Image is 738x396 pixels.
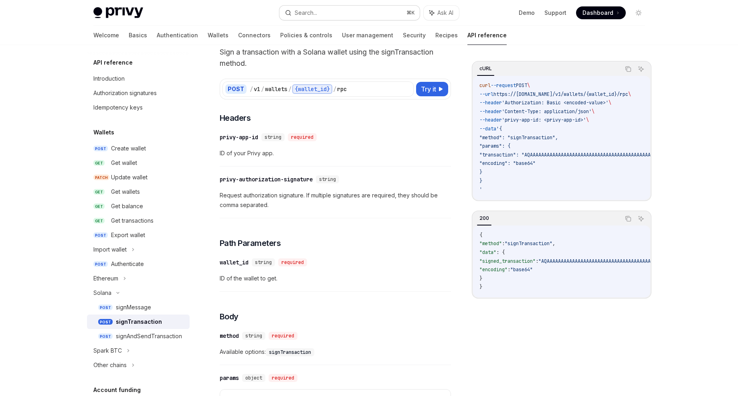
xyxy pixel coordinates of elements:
a: Welcome [93,26,119,45]
button: Ask AI [636,213,646,224]
a: Idempotency keys [87,100,190,115]
span: POST [98,319,113,325]
span: PATCH [93,175,109,181]
div: Ethereum [93,274,118,283]
span: Headers [220,112,251,124]
span: POST [98,305,113,311]
div: POST [225,84,247,94]
div: required [269,332,297,340]
span: "encoding": "base64" [479,160,536,167]
button: Search...⌘K [279,6,420,20]
button: Copy the contents from the code block [623,64,633,74]
span: --header [479,108,502,115]
div: Solana [93,288,111,298]
span: string [265,134,281,140]
code: signTransaction [266,348,314,356]
a: Introduction [87,71,190,86]
span: \ [586,117,589,123]
div: Update wallet [111,173,148,182]
span: } [479,178,482,184]
a: POSTExport wallet [87,228,190,242]
span: ⌘ K [406,10,415,16]
div: signTransaction [116,317,162,327]
div: Export wallet [111,230,145,240]
div: / [261,85,264,93]
span: 'Authorization: Basic <encoded-value>' [502,100,609,106]
span: "params": { [479,143,510,149]
div: Introduction [93,74,125,83]
a: POSTsignAndSendTransaction [87,329,190,343]
span: 'privy-app-id: <privy-app-id>' [502,117,586,123]
span: --url [479,91,493,97]
span: \ [527,82,530,89]
a: GETGet wallet [87,156,190,170]
span: POST [98,333,113,339]
div: Create wallet [111,144,146,153]
span: , [552,240,555,247]
div: wallets [265,85,287,93]
a: Recipes [435,26,458,45]
a: GETGet transactions [87,213,190,228]
span: GET [93,189,105,195]
div: Idempotency keys [93,103,143,112]
div: Get balance [111,201,143,211]
h5: API reference [93,58,133,67]
span: GET [93,160,105,166]
span: "method" [479,240,502,247]
span: Try it [421,84,436,94]
div: rpc [337,85,347,93]
a: GETGet wallets [87,185,190,199]
div: {wallet_id} [292,84,332,94]
div: Authorization signatures [93,88,157,98]
span: POST [93,261,108,267]
span: { [479,232,482,238]
span: curl [479,82,491,89]
a: Demo [519,9,535,17]
span: Ask AI [437,9,453,17]
span: GET [93,218,105,224]
span: "method": "signTransaction", [479,134,558,141]
a: GETGet balance [87,199,190,213]
button: Copy the contents from the code block [623,213,633,224]
button: Ask AI [424,6,459,20]
button: Ask AI [636,64,646,74]
button: Toggle dark mode [632,6,645,19]
span: POST [93,232,108,238]
span: ' [479,186,482,193]
h5: Account funding [93,385,141,395]
span: "signed_transaction" [479,258,536,264]
span: --header [479,100,502,106]
span: Dashboard [582,9,613,17]
div: signAndSendTransaction [116,331,182,341]
a: Support [544,9,566,17]
span: --request [491,82,516,89]
span: ID of the wallet to get. [220,274,451,283]
a: POSTCreate wallet [87,141,190,156]
a: POSTsignTransaction [87,315,190,329]
div: params [220,374,239,382]
div: Other chains [93,360,127,370]
div: Get wallet [111,158,137,168]
div: / [288,85,291,93]
div: Spark BTC [93,346,122,355]
div: privy-authorization-signature [220,175,313,183]
span: --data [479,126,496,132]
span: "base64" [510,266,533,273]
span: } [479,284,482,290]
span: : [536,258,538,264]
a: API reference [467,26,507,45]
a: PATCHUpdate wallet [87,170,190,185]
span: "signTransaction" [505,240,552,247]
img: light logo [93,7,143,18]
span: POST [93,146,108,152]
span: --header [479,117,502,123]
a: POSTAuthenticate [87,257,190,271]
div: signMessage [116,303,151,312]
div: wallet_id [220,258,249,266]
div: required [269,374,297,382]
p: Sign a transaction with a Solana wallet using the signTransaction method. [220,47,451,69]
span: } [479,275,482,282]
a: User management [342,26,393,45]
span: } [479,169,482,175]
span: string [255,259,272,266]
